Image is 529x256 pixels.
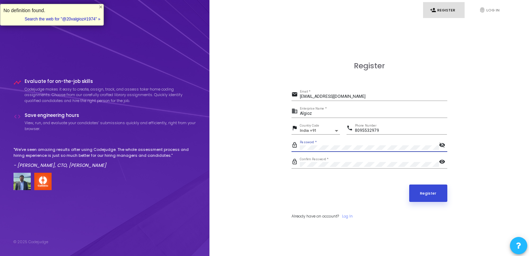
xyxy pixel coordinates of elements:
mat-icon: email [292,91,300,99]
a: fingerprintLog In [472,2,514,18]
h3: Register [292,61,447,70]
p: "We've seen amazing results after using Codejudge. The whole assessment process and hiring experi... [14,147,196,158]
mat-icon: visibility [439,158,447,167]
img: user image [14,173,31,190]
p: View, run, and evaluate your candidates’ submissions quickly and efficiently, right from your bro... [25,120,196,131]
mat-icon: visibility_off [439,142,447,150]
mat-icon: flag [292,125,300,133]
p: Codejudge makes it easy to create, assign, track, and assess take-home coding assignments. Choose... [25,86,196,104]
mat-icon: phone [347,125,355,133]
a: person_addRegister [423,2,465,18]
div: © 2025 Codejudge [14,239,48,245]
i: fingerprint [479,7,485,13]
input: Enterprise Name [300,111,447,116]
mat-icon: lock_outline [292,158,300,167]
em: - [PERSON_NAME], CTO, [PERSON_NAME] [14,162,106,169]
i: code [14,113,21,120]
mat-icon: business [292,108,300,116]
a: Log In [342,213,353,219]
span: India +91 [300,128,316,133]
input: Phone Number [355,128,447,133]
button: Register [409,185,447,202]
i: person_add [430,7,436,13]
input: Email [300,94,447,99]
mat-icon: lock_outline [292,142,300,150]
h4: Save engineering hours [25,113,196,118]
span: Already have an account? [292,213,339,219]
img: company-logo [34,173,52,190]
h4: Evaluate for on-the-job skills [25,79,196,84]
i: timeline [14,79,21,86]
